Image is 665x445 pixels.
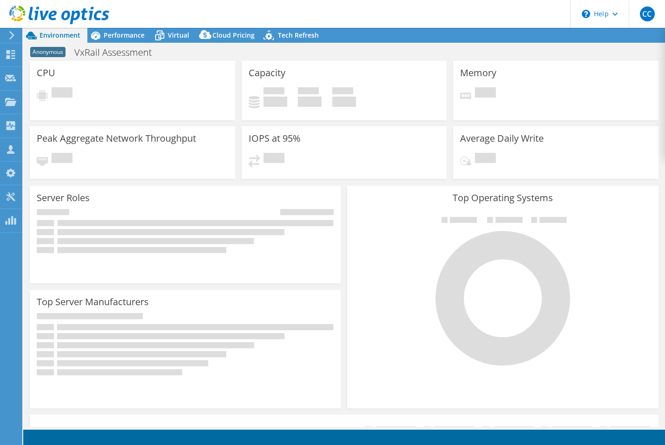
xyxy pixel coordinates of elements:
span: Performance [104,31,145,39]
span: Cloud Pricing [212,31,255,39]
span: Pending [52,153,72,165]
h4: 0 GiB [263,97,287,107]
h3: Average Daily Write [460,133,544,144]
span: Pending [52,87,72,100]
h3: Memory [460,68,496,78]
h3: IOPS at 95% [249,133,301,144]
h3: Capacity [249,68,285,78]
span: Used [263,87,284,97]
h4: 0 GiB [298,97,322,107]
span: Free [298,87,319,97]
span: Pending [475,87,496,100]
h3: Top Server Manufacturers [37,297,149,307]
span: Pending [263,153,284,165]
h4: 0 GiB [332,97,356,107]
h3: Server Roles [37,193,90,203]
span: Virtual [168,31,189,39]
span: Pending [475,153,496,165]
h3: Top Operating Systems [354,193,651,203]
span: Tech Refresh [278,31,319,39]
h1: VxRail Assessment [70,47,166,58]
span: CC [640,7,655,21]
span: Anonymous [30,47,66,57]
h3: Peak Aggregate Network Throughput [37,133,196,144]
svg: \n [582,10,590,18]
span: Total [332,87,353,97]
span: Environment [40,31,80,39]
h3: CPU [37,68,55,78]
